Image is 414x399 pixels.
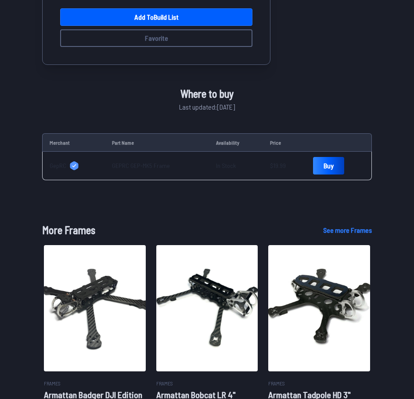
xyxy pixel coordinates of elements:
[60,8,252,26] a: Add toBuild List
[268,380,285,386] span: Frames
[44,380,61,386] span: Frames
[50,161,66,170] span: GepRC
[60,29,252,47] button: Favorite
[112,162,170,169] a: GEPRC GEP-MK5 Frame
[268,245,370,371] img: image
[323,225,372,235] a: See more Frames
[263,152,306,180] td: $19.99
[179,102,235,112] span: Last updated: [DATE]
[44,245,146,371] img: image
[209,133,263,152] td: Availability
[313,157,344,175] a: Buy
[42,133,105,152] td: Merchant
[42,222,309,238] h1: More Frames
[156,380,173,386] span: Frames
[209,152,263,180] td: In Stock
[263,133,306,152] td: Price
[105,133,209,152] td: Part Name
[156,245,258,371] img: image
[180,86,234,102] span: Where to buy
[50,161,98,170] a: GepRC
